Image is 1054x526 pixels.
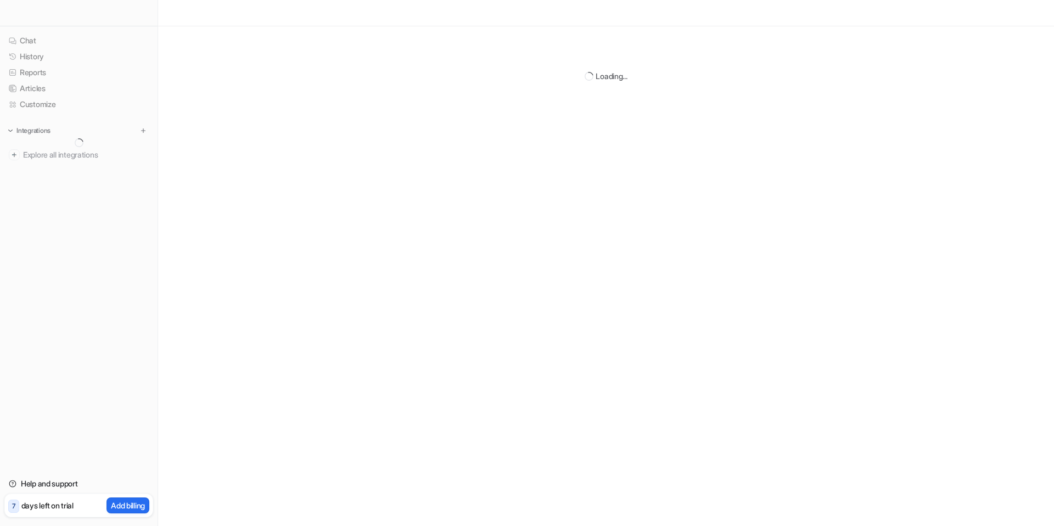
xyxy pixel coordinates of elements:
[4,147,153,163] a: Explore all integrations
[4,33,153,48] a: Chat
[23,146,149,164] span: Explore all integrations
[596,70,627,82] div: Loading...
[106,497,149,513] button: Add billing
[139,127,147,135] img: menu_add.svg
[4,476,153,491] a: Help and support
[4,81,153,96] a: Articles
[111,500,145,511] p: Add billing
[4,65,153,80] a: Reports
[12,501,15,511] p: 7
[7,127,14,135] img: expand menu
[9,149,20,160] img: explore all integrations
[21,500,74,511] p: days left on trial
[4,125,54,136] button: Integrations
[16,126,51,135] p: Integrations
[4,49,153,64] a: History
[4,97,153,112] a: Customize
